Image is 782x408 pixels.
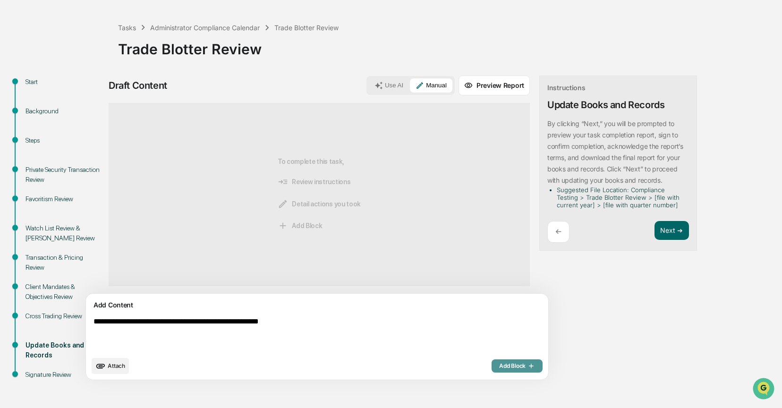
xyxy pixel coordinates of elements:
div: 🖐️ [9,120,17,127]
div: Client Mandates & Objectives Review [25,282,103,302]
div: Transaction & Pricing Review [25,253,103,272]
a: 🗄️Attestations [65,115,121,132]
div: We're available if you need us! [32,82,119,89]
div: Add Content [92,299,543,311]
div: 🔎 [9,138,17,145]
div: Update Books and Records [25,340,103,360]
div: Trade Blotter Review [274,24,339,32]
div: 🗄️ [68,120,76,127]
div: Background [25,106,103,116]
div: To complete this task, [278,119,361,271]
span: Add Block [499,362,535,370]
div: Favoritism Review [25,194,103,204]
div: Tasks [118,24,136,32]
div: Update Books and Records [547,99,664,110]
span: Attestations [78,119,117,128]
div: Start [25,77,103,87]
div: Start new chat [32,72,155,82]
div: Administrator Compliance Calendar [150,24,260,32]
iframe: Open customer support [752,377,777,402]
img: 1746055101610-c473b297-6a78-478c-a979-82029cc54cd1 [9,72,26,89]
div: Cross Trading Review [25,311,103,321]
button: Use AI [369,78,409,93]
div: Steps [25,136,103,145]
div: Instructions [547,84,586,92]
li: Suggested File Location: Compliance Testing > Trade Blotter Review > [file with current year] > [... [557,186,685,209]
span: Data Lookup [19,137,59,146]
a: Powered byPylon [67,160,114,167]
span: Pylon [94,160,114,167]
button: Preview Report [459,76,530,95]
div: Watch List Review & [PERSON_NAME] Review [25,223,103,243]
span: Review instructions [278,177,350,187]
button: Start new chat [161,75,172,86]
p: By clicking “Next,” you will be prompted to preview your task completion report, sign to confirm ... [547,119,683,184]
span: Add Block [278,221,322,231]
button: Add Block [492,359,543,373]
button: Manual [410,78,452,93]
button: upload document [92,358,129,374]
span: Preclearance [19,119,61,128]
button: Next ➔ [654,221,689,240]
span: Detail actions you took [278,199,361,209]
p: How can we help? [9,20,172,35]
a: 🖐️Preclearance [6,115,65,132]
div: Draft Content [109,80,167,91]
div: Private Security Transaction Review [25,165,103,185]
div: Signature Review [25,370,103,380]
span: Attach [108,362,125,369]
p: ← [555,227,561,236]
a: 🔎Data Lookup [6,133,63,150]
div: Trade Blotter Review [118,33,777,58]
